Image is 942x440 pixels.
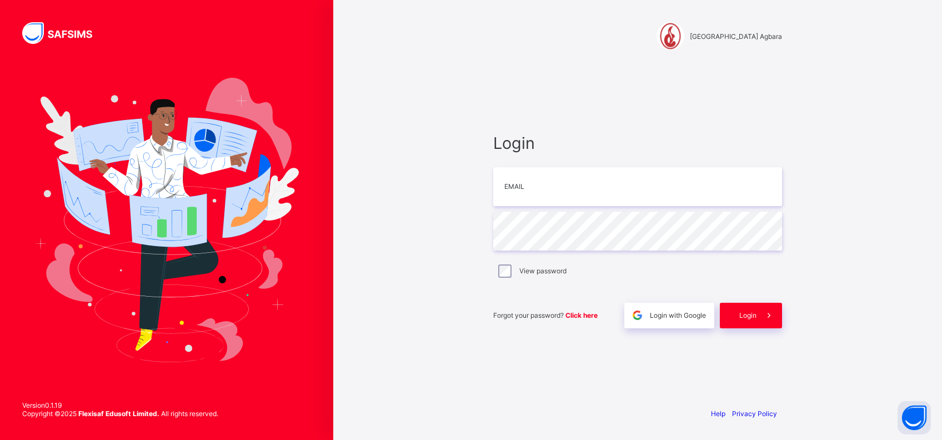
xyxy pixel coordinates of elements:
[650,311,706,319] span: Login with Google
[22,401,218,409] span: Version 0.1.19
[493,311,598,319] span: Forgot your password?
[732,409,777,418] a: Privacy Policy
[34,78,299,362] img: Hero Image
[711,409,725,418] a: Help
[690,32,782,41] span: [GEOGRAPHIC_DATA] Agbara
[739,311,756,319] span: Login
[631,309,644,322] img: google.396cfc9801f0270233282035f929180a.svg
[22,409,218,418] span: Copyright © 2025 All rights reserved.
[565,311,598,319] a: Click here
[78,409,159,418] strong: Flexisaf Edusoft Limited.
[519,267,567,275] label: View password
[22,22,106,44] img: SAFSIMS Logo
[898,401,931,434] button: Open asap
[493,133,782,153] span: Login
